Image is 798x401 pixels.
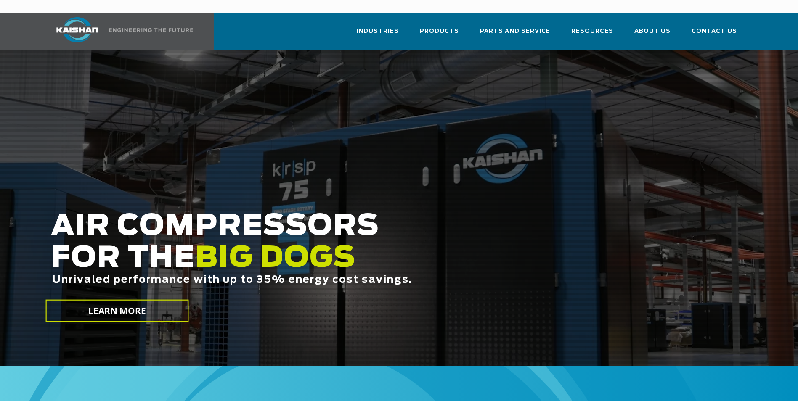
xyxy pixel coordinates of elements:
[356,26,399,36] span: Industries
[420,26,459,36] span: Products
[692,20,737,49] a: Contact Us
[571,20,613,49] a: Resources
[692,26,737,36] span: Contact Us
[46,13,195,50] a: Kaishan USA
[88,305,146,317] span: LEARN MORE
[109,28,193,32] img: Engineering the future
[46,17,109,42] img: kaishan logo
[571,26,613,36] span: Resources
[634,20,671,49] a: About Us
[45,300,188,322] a: LEARN MORE
[634,26,671,36] span: About Us
[52,275,412,285] span: Unrivaled performance with up to 35% energy cost savings.
[356,20,399,49] a: Industries
[480,26,550,36] span: Parts and Service
[195,244,356,273] span: BIG DOGS
[420,20,459,49] a: Products
[480,20,550,49] a: Parts and Service
[51,211,630,312] h2: AIR COMPRESSORS FOR THE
